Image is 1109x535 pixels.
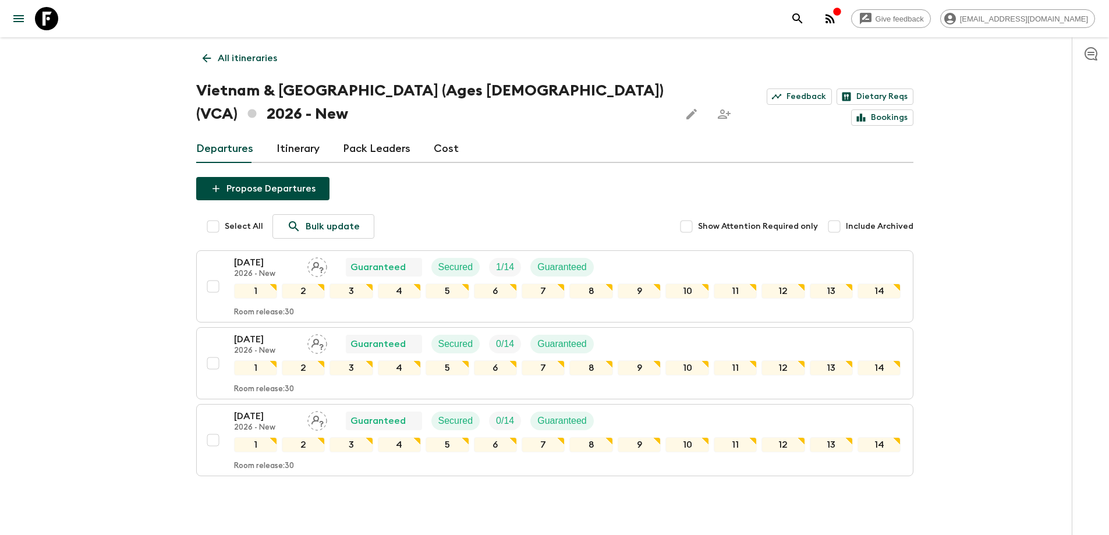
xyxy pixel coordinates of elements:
[234,332,298,346] p: [DATE]
[767,88,832,105] a: Feedback
[277,135,320,163] a: Itinerary
[714,284,757,299] div: 11
[954,15,1094,23] span: [EMAIL_ADDRESS][DOMAIN_NAME]
[846,221,913,232] span: Include Archived
[438,337,473,351] p: Secured
[234,437,277,452] div: 1
[343,135,410,163] a: Pack Leaders
[272,214,374,239] a: Bulk update
[713,102,736,126] span: Share this itinerary
[618,284,661,299] div: 9
[837,88,913,105] a: Dietary Reqs
[680,102,703,126] button: Edit this itinerary
[196,47,284,70] a: All itineraries
[851,9,931,28] a: Give feedback
[350,337,406,351] p: Guaranteed
[196,177,329,200] button: Propose Departures
[438,260,473,274] p: Secured
[196,327,913,399] button: [DATE]2026 - NewAssign pack leaderGuaranteedSecuredTrip FillGuaranteed1234567891011121314Room rel...
[496,414,514,428] p: 0 / 14
[522,437,565,452] div: 7
[307,414,327,424] span: Assign pack leader
[282,284,325,299] div: 2
[329,437,373,452] div: 3
[234,385,294,394] p: Room release: 30
[350,414,406,428] p: Guaranteed
[196,404,913,476] button: [DATE]2026 - NewAssign pack leaderGuaranteedSecuredTrip FillGuaranteed1234567891011121314Room rel...
[7,7,30,30] button: menu
[761,360,805,375] div: 12
[234,423,298,433] p: 2026 - New
[665,437,708,452] div: 10
[858,437,901,452] div: 14
[350,260,406,274] p: Guaranteed
[810,284,853,299] div: 13
[307,338,327,347] span: Assign pack leader
[234,409,298,423] p: [DATE]
[537,260,587,274] p: Guaranteed
[940,9,1095,28] div: [EMAIL_ADDRESS][DOMAIN_NAME]
[665,284,708,299] div: 10
[234,462,294,471] p: Room release: 30
[431,412,480,430] div: Secured
[569,284,612,299] div: 8
[426,437,469,452] div: 5
[810,437,853,452] div: 13
[869,15,930,23] span: Give feedback
[474,284,517,299] div: 6
[537,337,587,351] p: Guaranteed
[438,414,473,428] p: Secured
[489,412,521,430] div: Trip Fill
[431,258,480,277] div: Secured
[496,260,514,274] p: 1 / 14
[378,360,421,375] div: 4
[786,7,809,30] button: search adventures
[329,360,373,375] div: 3
[522,360,565,375] div: 7
[714,437,757,452] div: 11
[306,219,360,233] p: Bulk update
[329,284,373,299] div: 3
[618,437,661,452] div: 9
[234,308,294,317] p: Room release: 30
[234,346,298,356] p: 2026 - New
[196,135,253,163] a: Departures
[234,256,298,270] p: [DATE]
[225,221,263,232] span: Select All
[474,360,517,375] div: 6
[282,360,325,375] div: 2
[618,360,661,375] div: 9
[761,284,805,299] div: 12
[234,360,277,375] div: 1
[426,360,469,375] div: 5
[665,360,708,375] div: 10
[196,250,913,323] button: [DATE]2026 - NewAssign pack leaderGuaranteedSecuredTrip FillGuaranteed1234567891011121314Room rel...
[218,51,277,65] p: All itineraries
[496,337,514,351] p: 0 / 14
[307,261,327,270] span: Assign pack leader
[431,335,480,353] div: Secured
[569,360,612,375] div: 8
[537,414,587,428] p: Guaranteed
[489,258,521,277] div: Trip Fill
[489,335,521,353] div: Trip Fill
[569,437,612,452] div: 8
[474,437,517,452] div: 6
[282,437,325,452] div: 2
[378,284,421,299] div: 4
[810,360,853,375] div: 13
[196,79,671,126] h1: Vietnam & [GEOGRAPHIC_DATA] (Ages [DEMOGRAPHIC_DATA]) (VCA) 2026 - New
[234,270,298,279] p: 2026 - New
[698,221,818,232] span: Show Attention Required only
[522,284,565,299] div: 7
[234,284,277,299] div: 1
[426,284,469,299] div: 5
[761,437,805,452] div: 12
[378,437,421,452] div: 4
[434,135,459,163] a: Cost
[714,360,757,375] div: 11
[851,109,913,126] a: Bookings
[858,284,901,299] div: 14
[858,360,901,375] div: 14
